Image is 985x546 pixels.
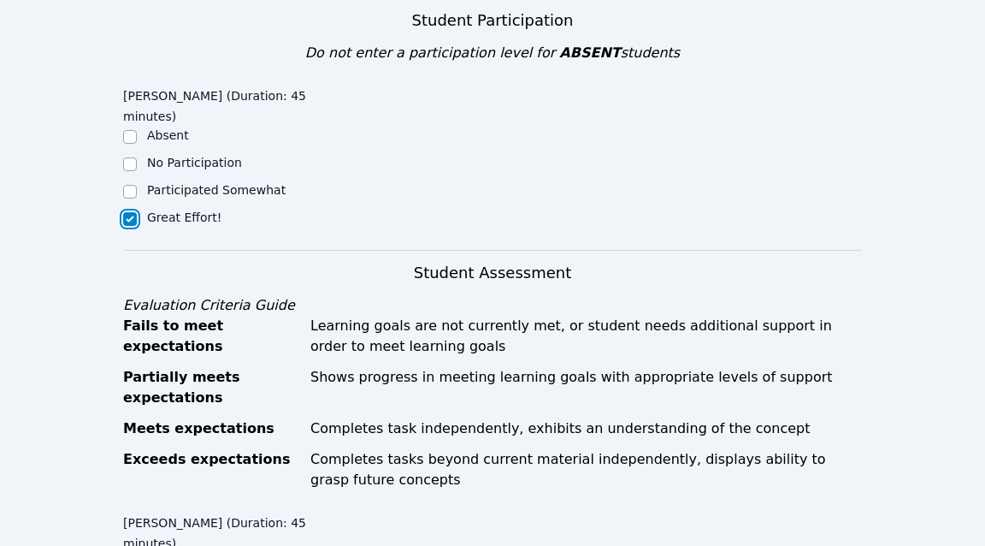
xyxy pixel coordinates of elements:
[310,316,862,357] div: Learning goals are not currently met, or student needs additional support in order to meet learni...
[123,9,862,33] h3: Student Participation
[147,211,221,224] label: Great Effort!
[147,156,242,169] label: No Participation
[123,80,308,127] legend: [PERSON_NAME] (Duration: 45 minutes)
[559,45,620,61] span: ABSENT
[123,449,300,490] div: Exceeds expectations
[147,128,189,142] label: Absent
[310,418,862,439] div: Completes task independently, exhibits an understanding of the concept
[123,43,862,63] div: Do not enter a participation level for students
[147,183,286,197] label: Participated Somewhat
[123,261,862,285] h3: Student Assessment
[123,295,862,316] div: Evaluation Criteria Guide
[310,367,862,408] div: Shows progress in meeting learning goals with appropriate levels of support
[123,367,300,408] div: Partially meets expectations
[123,418,300,439] div: Meets expectations
[123,316,300,357] div: Fails to meet expectations
[310,449,862,490] div: Completes tasks beyond current material independently, displays ability to grasp future concepts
